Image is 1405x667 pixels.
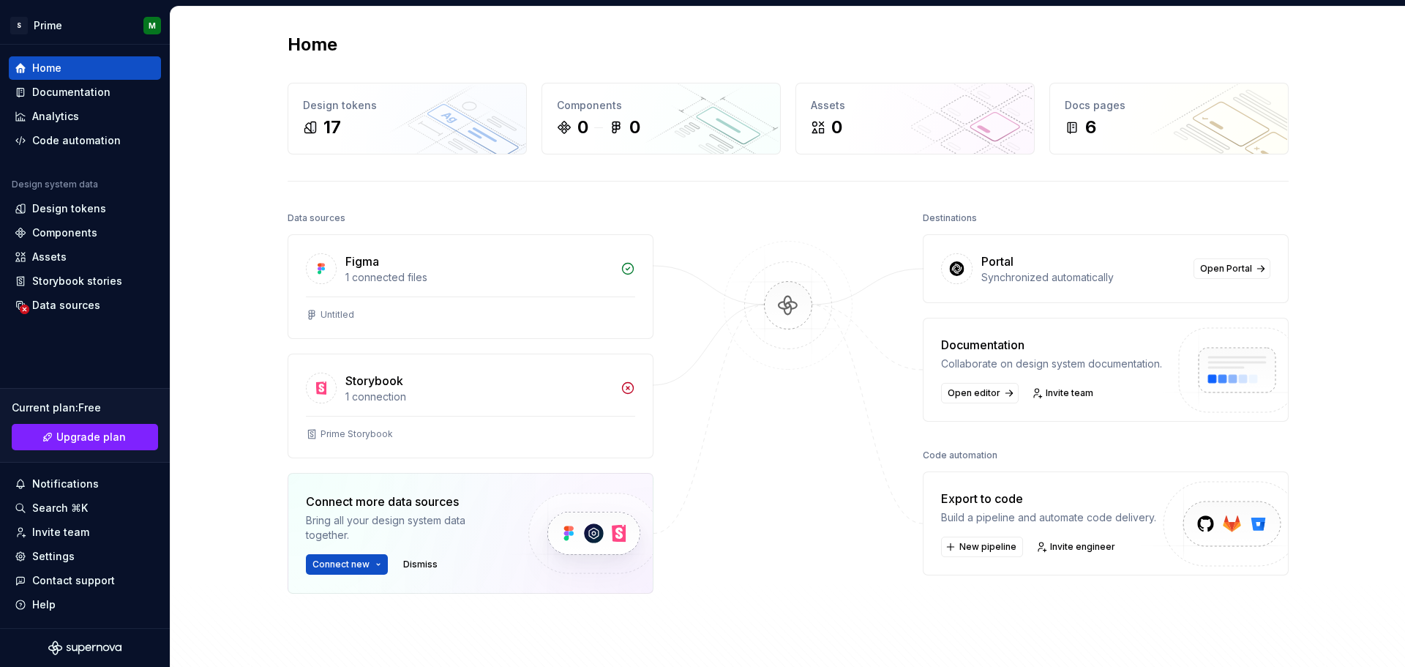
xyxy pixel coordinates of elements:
[1200,263,1252,275] span: Open Portal
[557,98,765,113] div: Components
[12,400,158,415] div: Current plan : Free
[1049,83,1289,154] a: Docs pages6
[9,569,161,592] button: Contact support
[9,81,161,104] a: Documentation
[9,105,161,128] a: Analytics
[1027,383,1100,403] a: Invite team
[981,270,1185,285] div: Synchronized automatically
[303,98,512,113] div: Design tokens
[288,33,337,56] h2: Home
[288,208,345,228] div: Data sources
[32,298,100,313] div: Data sources
[306,513,503,543] div: Bring all your design system data together.
[9,472,161,496] button: Notifications
[948,387,1000,399] span: Open editor
[56,430,126,444] span: Upgrade plan
[306,554,388,575] button: Connect new
[795,83,1035,154] a: Assets0
[306,493,503,510] div: Connect more data sources
[32,85,110,100] div: Documentation
[32,226,97,240] div: Components
[1065,98,1273,113] div: Docs pages
[345,253,379,270] div: Figma
[3,10,167,41] button: SPrimeM
[9,593,161,616] button: Help
[32,61,61,75] div: Home
[959,541,1016,553] span: New pipeline
[9,56,161,80] a: Home
[149,20,156,31] div: M
[32,250,67,264] div: Assets
[9,521,161,544] a: Invite team
[1046,387,1093,399] span: Invite team
[629,116,640,139] div: 0
[831,116,842,139] div: 0
[9,269,161,293] a: Storybook stories
[9,496,161,520] button: Search ⌘K
[9,197,161,220] a: Design tokens
[321,428,393,440] div: Prime Storybook
[9,294,161,317] a: Data sources
[941,490,1156,507] div: Export to code
[12,179,98,190] div: Design system data
[941,336,1162,354] div: Documentation
[577,116,588,139] div: 0
[345,372,403,390] div: Storybook
[1032,537,1122,557] a: Invite engineer
[345,270,612,285] div: 1 connected files
[32,109,79,124] div: Analytics
[941,510,1156,525] div: Build a pipeline and automate code delivery.
[923,445,997,466] div: Code automation
[32,501,88,515] div: Search ⌘K
[10,17,28,34] div: S
[941,537,1023,557] button: New pipeline
[32,477,99,491] div: Notifications
[32,133,121,148] div: Code automation
[321,309,354,321] div: Untitled
[345,390,612,404] div: 1 connection
[32,201,106,216] div: Design tokens
[9,129,161,152] a: Code automation
[312,559,370,570] span: Connect new
[9,245,161,269] a: Assets
[323,116,341,139] div: 17
[811,98,1019,113] div: Assets
[32,597,56,612] div: Help
[403,559,438,570] span: Dismiss
[9,221,161,245] a: Components
[1194,258,1270,279] a: Open Portal
[941,357,1162,371] div: Collaborate on design system documentation.
[288,83,527,154] a: Design tokens17
[12,424,158,450] button: Upgrade plan
[32,525,89,540] div: Invite team
[542,83,781,154] a: Components00
[32,274,122,288] div: Storybook stories
[32,549,75,564] div: Settings
[1085,116,1096,139] div: 6
[941,383,1019,403] a: Open editor
[981,253,1014,270] div: Portal
[923,208,977,228] div: Destinations
[1050,541,1115,553] span: Invite engineer
[32,573,115,588] div: Contact support
[48,641,121,655] svg: Supernova Logo
[9,545,161,568] a: Settings
[34,18,62,33] div: Prime
[288,234,653,339] a: Figma1 connected filesUntitled
[288,354,653,458] a: Storybook1 connectionPrime Storybook
[397,554,444,575] button: Dismiss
